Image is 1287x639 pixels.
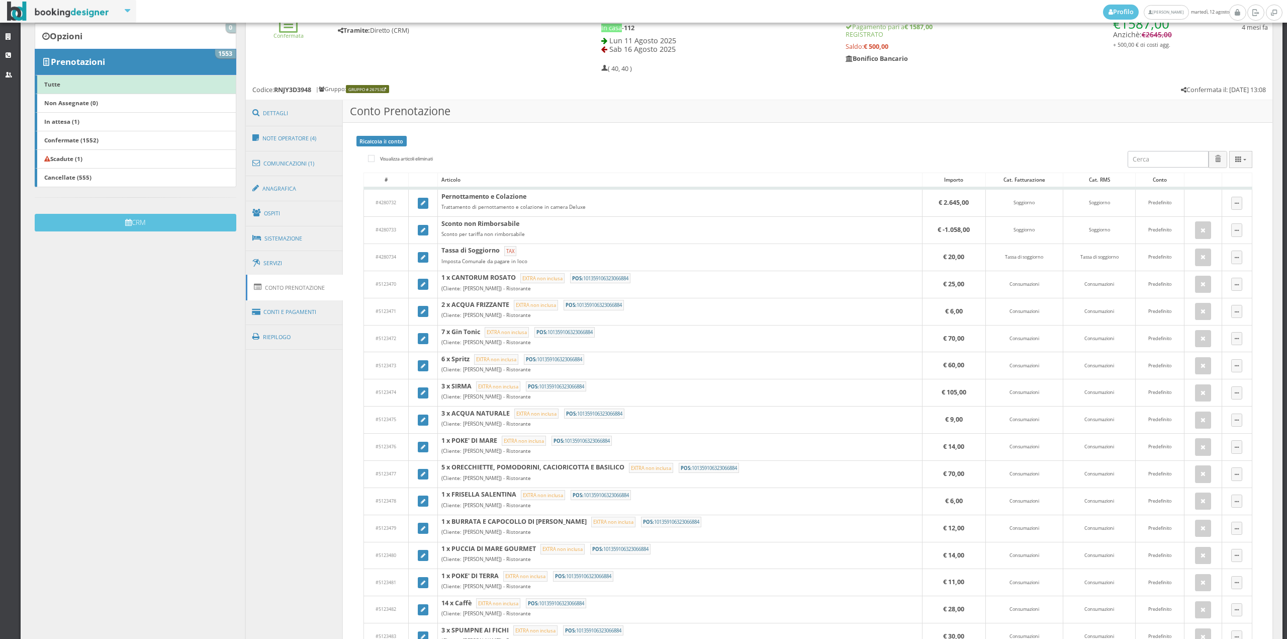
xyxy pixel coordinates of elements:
td: Predefinito [1136,271,1184,298]
a: Prenotazioni 1553 [35,49,236,75]
strong: € 1587,00 [904,23,933,31]
b: € 25,00 [943,280,964,288]
td: Consumazioni [1063,434,1136,461]
div: Articolo [438,173,922,187]
td: Soggiorno [1063,188,1136,216]
div: (Cliente: [PERSON_NAME]) - Ristorante [441,583,918,590]
small: 101359106323066884 [526,598,586,608]
td: Predefinito [1136,379,1184,407]
span: 1553 [215,49,236,58]
b: 5 x ORECCHIETTE, POMODORINI, CACIORICOTTA E BASILICO [441,463,624,471]
div: (Cliente: [PERSON_NAME]) - Ristorante [441,339,918,346]
a: Riepilogo [246,324,343,350]
small: EXTRA non inclusa [520,273,564,283]
td: Tassa di soggiorno [1063,244,1136,271]
b: € 28,00 [943,605,964,613]
b: € 6,00 [945,497,963,505]
span: #5123472 [376,335,396,342]
b: POS: [566,411,577,417]
small: 101359106323066884 [564,300,623,310]
span: Lun 11 Agosto 2025 [609,36,676,45]
span: #4280732 [376,199,396,206]
a: Comunicazioni (1) [246,150,343,177]
small: EXTRA non inclusa [476,381,520,391]
a: Note Operatore (4) [246,125,343,151]
a: Conti e Pagamenti [246,299,343,325]
small: 101359106323066884 [534,327,594,337]
td: Consumazioni [1063,542,1136,569]
td: Predefinito [1136,434,1184,461]
b: 14 x Caffè [441,599,472,607]
div: Colonne [1229,151,1252,168]
img: BookingDesigner.com [7,2,109,21]
div: Conto [1136,173,1184,187]
h5: - [601,24,832,32]
td: Predefinito [1136,352,1184,379]
label: Visualizza articoli eliminati [368,153,433,165]
td: Predefinito [1136,298,1184,325]
small: EXTRA non inclusa [514,409,558,419]
b: Non Assegnate (0) [44,99,98,107]
small: 101359106323066884 [526,381,586,391]
a: Cancellate (555) [35,168,236,187]
a: Opzioni 0 [35,23,236,49]
small: EXTRA non inclusa [474,354,518,364]
td: Predefinito [1136,188,1184,216]
td: Consumazioni [1063,379,1136,407]
td: Predefinito [1136,488,1184,515]
b: POS: [528,600,539,607]
td: Predefinito [1136,460,1184,488]
td: Predefinito [1136,569,1184,596]
b: € 11,00 [943,578,964,586]
b: Sconto non Rimborsabile [441,219,519,228]
b: 2 x ACQUA FRIZZANTE [441,300,509,309]
b: € 14,00 [943,442,964,451]
h5: 4 mesi fa [1242,24,1268,31]
td: Consumazioni [1063,460,1136,488]
b: Prenotazioni [51,56,105,67]
div: Sconto per tariffa non rimborsabile [441,231,918,237]
td: Consumazioni [985,271,1063,298]
b: 1 x PUCCIA DI MARE GOURMET [441,544,536,553]
small: EXTRA non inclusa [503,571,547,581]
b: POS: [565,627,576,634]
div: (Cliente: [PERSON_NAME]) - Ristorante [441,610,918,617]
b: POS: [554,438,565,444]
h5: Diretto (CRM) [338,27,568,34]
b: Cancellate (555) [44,173,91,181]
td: Predefinito [1136,596,1184,623]
b: € 105,00 [942,388,966,396]
div: Cat. RMS [1063,173,1136,187]
input: Cerca [1128,151,1209,168]
div: (Cliente: [PERSON_NAME]) - Ristorante [441,421,918,427]
td: Consumazioni [985,379,1063,407]
td: Soggiorno [985,188,1063,216]
small: + 500,00 € di costi agg. [1113,41,1170,48]
td: Consumazioni [985,542,1063,569]
td: Consumazioni [985,434,1063,461]
a: In attesa (1) [35,112,236,131]
span: #5123478 [376,498,396,504]
small: EXTRA non inclusa [591,517,635,527]
span: 2645,00 [1146,30,1172,39]
span: #4280733 [376,226,396,233]
h5: Pagamento pari a REGISTRATO [846,23,1173,38]
b: RNJY3D3948 [274,86,311,94]
b: POS: [643,519,654,525]
span: #5123475 [376,416,396,423]
span: € [1113,15,1169,33]
td: Tassa di soggiorno [985,244,1063,271]
div: Trattamento di pernottamento e colazione in camera Deluxe [441,204,918,210]
b: € 70,00 [943,469,964,478]
b: 1 x CANTORUM ROSATO [441,273,516,282]
span: Sab 16 Agosto 2025 [609,44,676,54]
td: Predefinito [1136,217,1184,244]
b: Opzioni [50,30,82,42]
b: 1 x FRISELLA SALENTINA [441,490,516,499]
td: Consumazioni [1063,298,1136,325]
small: EXTRA non inclusa [502,436,545,446]
small: 101359106323066884 [641,517,701,527]
td: Consumazioni [985,407,1063,434]
span: 0 [226,24,236,33]
h5: Codice: [252,86,311,94]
